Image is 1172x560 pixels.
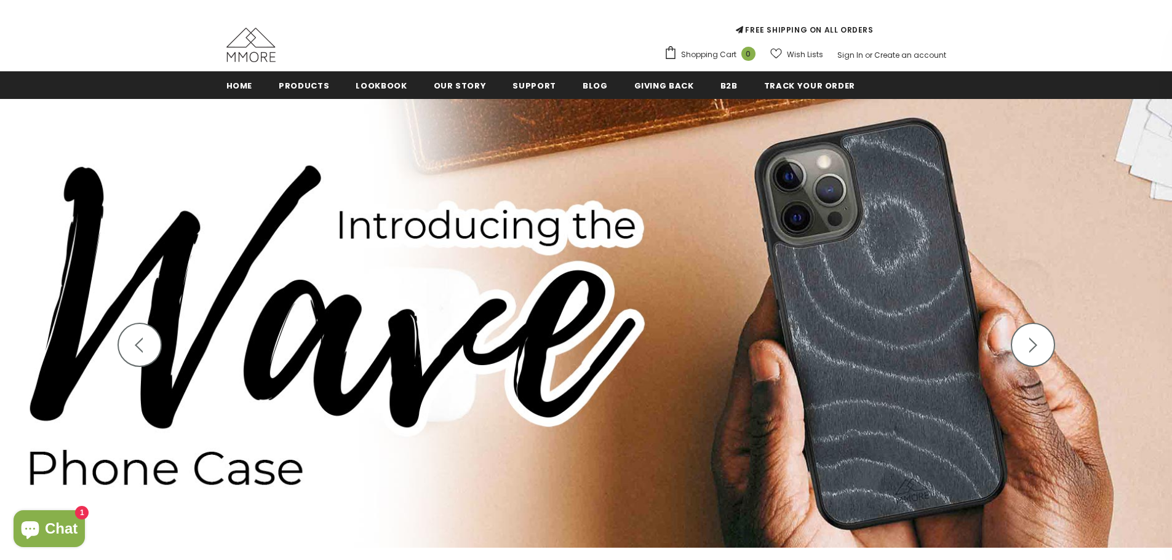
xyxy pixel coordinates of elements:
span: Shopping Cart [681,49,736,61]
a: Home [226,71,253,99]
span: Lookbook [356,80,407,92]
a: Lookbook [356,71,407,99]
span: Track your order [764,80,855,92]
span: or [865,50,872,60]
a: Blog [583,71,608,99]
a: B2B [720,71,738,99]
a: Our Story [434,71,487,99]
span: Products [279,80,329,92]
span: support [512,80,556,92]
a: Track your order [764,71,855,99]
img: MMORE Cases [226,28,276,62]
span: Our Story [434,80,487,92]
a: Products [279,71,329,99]
a: Create an account [874,50,946,60]
span: Wish Lists [787,49,823,61]
span: Giving back [634,80,694,92]
a: Sign In [837,50,863,60]
span: Blog [583,80,608,92]
a: Wish Lists [770,44,823,65]
inbox-online-store-chat: Shopify online store chat [10,510,89,550]
a: support [512,71,556,99]
span: Home [226,80,253,92]
span: 0 [741,47,755,61]
a: Shopping Cart 0 [664,45,762,64]
span: B2B [720,80,738,92]
a: Giving back [634,71,694,99]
